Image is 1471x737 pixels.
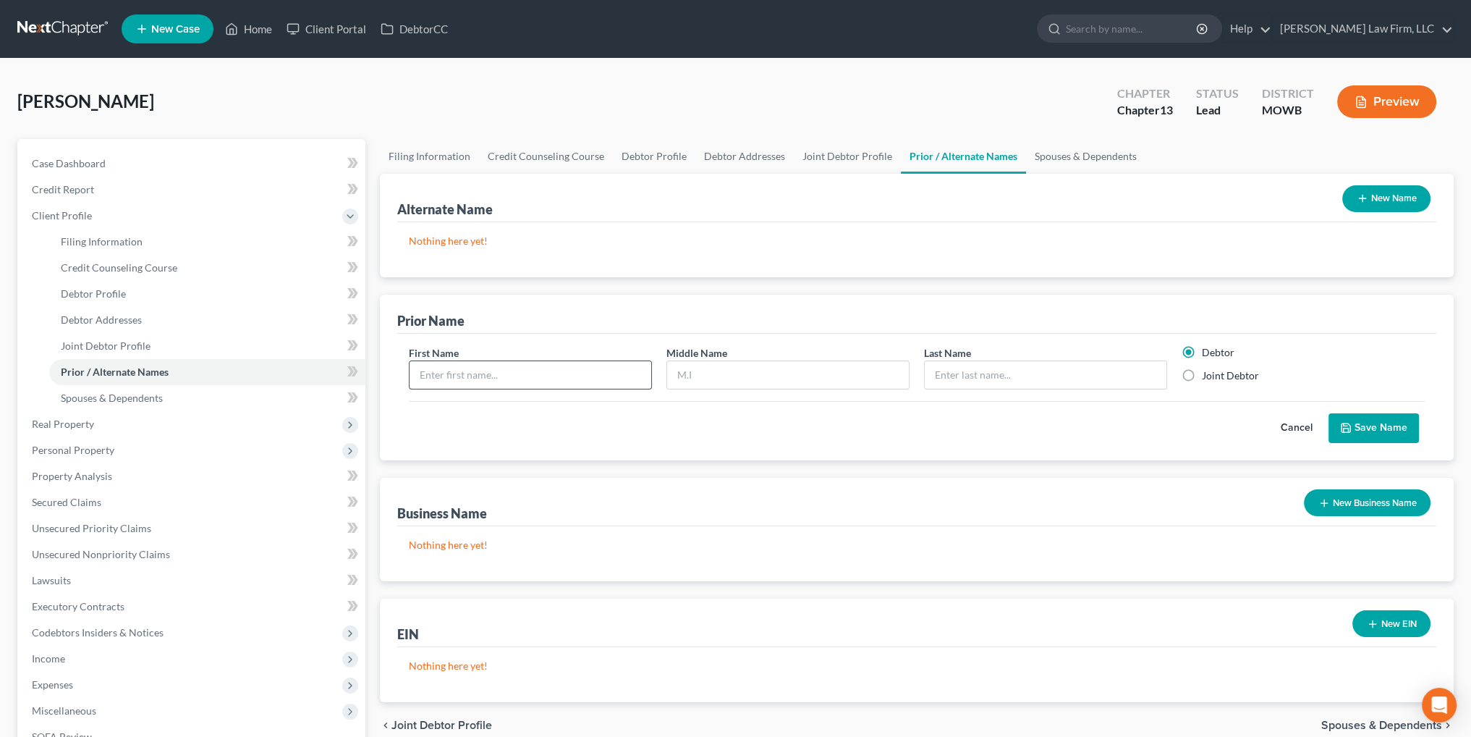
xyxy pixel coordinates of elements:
span: Joint Debtor Profile [391,720,492,731]
a: Prior / Alternate Names [49,359,365,385]
span: Codebtors Insiders & Notices [32,626,164,639]
i: chevron_right [1442,720,1454,731]
a: Joint Debtor Profile [49,333,365,359]
p: Nothing here yet! [409,538,1425,552]
div: MOWB [1262,102,1314,119]
a: Credit Counseling Course [49,255,365,281]
span: Case Dashboard [32,157,106,169]
span: Unsecured Priority Claims [32,522,151,534]
a: [PERSON_NAME] Law Firm, LLC [1273,16,1453,42]
input: Search by name... [1066,15,1198,42]
div: District [1262,85,1314,102]
button: New Business Name [1304,489,1430,516]
i: chevron_left [380,720,391,731]
a: Credit Report [20,177,365,203]
a: Debtor Profile [613,139,695,174]
span: Executory Contracts [32,600,124,612]
div: EIN [397,626,419,643]
div: Lead [1196,102,1239,119]
span: Client Profile [32,209,92,222]
a: Spouses & Dependents [1026,139,1145,174]
span: Income [32,652,65,665]
span: Personal Property [32,444,114,456]
a: Help [1223,16,1271,42]
span: Joint Debtor Profile [61,340,151,352]
a: Spouses & Dependents [49,385,365,411]
span: Lawsuits [32,574,71,586]
span: Secured Claims [32,496,101,508]
a: Unsecured Priority Claims [20,515,365,542]
a: DebtorCC [373,16,455,42]
a: Filing Information [49,229,365,255]
span: Prior / Alternate Names [61,366,169,378]
input: Enter first name... [410,361,651,389]
a: Executory Contracts [20,594,365,620]
span: Expenses [32,678,73,691]
a: Credit Counseling Course [479,139,613,174]
div: Business Name [397,505,487,522]
a: Client Portal [279,16,373,42]
span: Spouses & Dependents [61,392,163,404]
a: Secured Claims [20,489,365,515]
span: Debtor Profile [61,287,126,300]
button: New Name [1342,185,1430,212]
span: Filing Information [61,235,143,248]
div: Prior Name [397,312,465,329]
button: Save Name [1328,413,1419,444]
p: Nothing here yet! [409,234,1425,248]
button: Spouses & Dependents chevron_right [1321,720,1454,731]
span: Credit Report [32,183,94,195]
button: Preview [1337,85,1436,118]
a: Home [218,16,279,42]
a: Joint Debtor Profile [794,139,901,174]
span: Miscellaneous [32,704,96,717]
div: Status [1196,85,1239,102]
button: chevron_left Joint Debtor Profile [380,720,492,731]
div: Chapter [1117,102,1173,119]
span: 13 [1160,103,1173,117]
a: Debtor Addresses [49,307,365,333]
button: New EIN [1352,610,1430,637]
a: Prior / Alternate Names [901,139,1026,174]
label: First Name [409,345,459,361]
span: Property Analysis [32,470,112,482]
a: Unsecured Nonpriority Claims [20,542,365,568]
span: Debtor Addresses [61,313,142,326]
a: Case Dashboard [20,151,365,177]
a: Property Analysis [20,463,365,489]
input: Enter last name... [925,361,1166,389]
a: Debtor Addresses [695,139,794,174]
label: Middle Name [666,345,727,361]
label: Joint Debtor [1202,368,1259,383]
span: Unsecured Nonpriority Claims [32,548,170,560]
a: Lawsuits [20,568,365,594]
p: Nothing here yet! [409,659,1425,673]
span: Spouses & Dependents [1321,720,1442,731]
a: Debtor Profile [49,281,365,307]
div: Chapter [1117,85,1173,102]
span: Real Property [32,418,94,430]
span: New Case [151,24,200,35]
span: Credit Counseling Course [61,261,177,274]
input: M.I [667,361,909,389]
div: Alternate Name [397,201,493,218]
button: Cancel [1265,414,1328,443]
div: Open Intercom Messenger [1422,688,1457,723]
span: [PERSON_NAME] [17,90,154,111]
span: Last Name [924,347,971,359]
a: Filing Information [380,139,479,174]
label: Debtor [1202,345,1234,360]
